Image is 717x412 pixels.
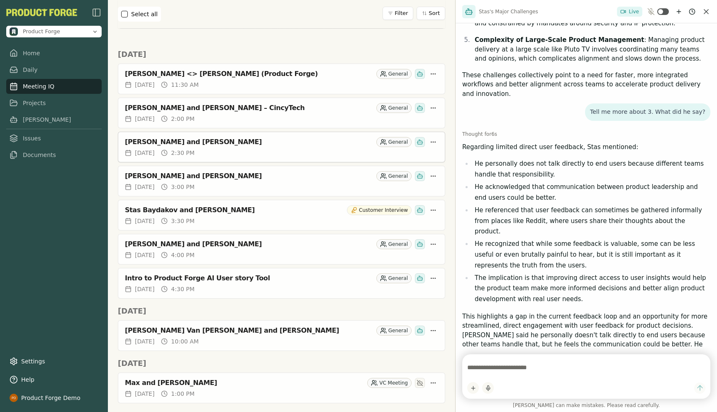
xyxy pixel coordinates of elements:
a: Settings [6,354,102,369]
div: General [376,171,412,181]
span: [DATE] [135,337,154,346]
span: 1:00 PM [171,390,194,398]
a: [PERSON_NAME] and [PERSON_NAME]General[DATE]2:30 PM [118,132,445,162]
div: VC Meeting [367,378,412,388]
button: Close Sidebar [92,7,102,17]
div: [PERSON_NAME] and [PERSON_NAME] [125,240,373,248]
button: Filter [383,7,413,20]
div: Max and [PERSON_NAME] [125,379,364,387]
button: Close chat [702,7,710,16]
span: [DATE] [135,285,154,293]
h2: [DATE] [118,305,445,317]
button: More options [428,103,438,113]
div: Smith has not been invited [415,378,425,388]
p: Regarding limited direct user feedback, Stas mentioned: [462,142,710,152]
p: Tell me more about 3. What did he say? [590,108,705,116]
p: These challenges collectively point to a need for faster, more integrated workflows and better al... [462,71,710,99]
a: [PERSON_NAME] Van [PERSON_NAME] and [PERSON_NAME]General[DATE]10:00 AM [118,320,445,351]
p: This highlights a gap in the current feedback loop and an opportunity for more streamlined, direc... [462,312,710,387]
button: More options [428,69,438,79]
button: Send message [694,383,705,394]
p: : Managing product delivery at a large scale like Pluto TV involves coordinating many teams and o... [475,35,710,64]
span: 10:00 AM [171,337,198,346]
button: Open organization switcher [6,26,102,37]
a: [PERSON_NAME] and [PERSON_NAME]General[DATE]4:00 PM [118,234,445,265]
a: [PERSON_NAME] and [PERSON_NAME] – CincyTechGeneral[DATE]2:00 PM [118,98,445,128]
span: Product Forge [23,28,60,35]
a: Intro to Product Forge AI User story ToolGeneral[DATE]4:30 PM [118,268,445,299]
img: profile [10,394,18,402]
button: More options [428,205,438,215]
button: New chat [674,7,684,17]
div: [PERSON_NAME] and [PERSON_NAME] – CincyTech [125,104,373,112]
div: Smith has been invited [415,69,425,79]
img: Product Forge [6,9,77,16]
span: 3:30 PM [171,217,194,225]
div: Intro to Product Forge AI User story Tool [125,274,373,282]
div: Thought for 6 s [462,131,710,137]
div: Smith has been invited [415,137,425,147]
button: Start dictation [482,382,494,394]
button: More options [428,171,438,181]
div: Smith has been invited [415,205,425,215]
div: General [376,137,412,147]
button: Help [6,372,102,387]
a: Stas Baydakov and [PERSON_NAME]Customer Interview[DATE]3:30 PM [118,200,445,231]
li: He acknowledged that communication between product leadership and end users could be better. [472,182,710,203]
button: More options [428,137,438,147]
div: [PERSON_NAME] and [PERSON_NAME] [125,172,373,180]
span: 4:30 PM [171,285,194,293]
div: Smith has been invited [415,103,425,113]
a: Projects [6,96,102,110]
li: The implication is that improving direct access to user insights would help the product team make... [472,273,710,305]
a: [PERSON_NAME] [6,112,102,127]
button: More options [428,378,438,388]
h2: [DATE] [118,358,445,369]
div: General [376,239,412,249]
div: Customer Interview [347,205,412,215]
li: He recognized that while some feedback is valuable, some can be less useful or even brutally pain... [472,239,710,271]
a: Daily [6,62,102,77]
div: General [376,103,412,113]
div: General [376,273,412,283]
div: [PERSON_NAME] and [PERSON_NAME] [125,138,373,146]
span: [DATE] [135,81,154,89]
li: He referenced that user feedback can sometimes be gathered informally from places like Reddit, wh... [472,205,710,237]
span: 3:00 PM [171,183,194,191]
a: [PERSON_NAME] and [PERSON_NAME]General[DATE]3:00 PM [118,166,445,196]
h2: [DATE] [118,49,445,60]
strong: Complexity of Large-Scale Product Management [475,36,644,44]
span: Stas's Major Challenges [479,8,538,15]
span: [DATE] [135,251,154,259]
div: General [376,326,412,336]
a: [PERSON_NAME] <> [PERSON_NAME] (Product Forge)General[DATE]11:30 AM [118,64,445,94]
span: 2:30 PM [171,149,194,157]
div: Smith has been invited [415,171,425,181]
button: Product Forge Demo [6,390,102,405]
span: 2:00 PM [171,115,194,123]
a: Max and [PERSON_NAME]VC Meeting[DATE]1:00 PM [118,373,445,403]
button: Add content to chat [467,382,479,394]
label: Select all [131,10,158,18]
a: Meeting IQ [6,79,102,94]
button: More options [428,273,438,283]
button: Chat history [687,7,697,17]
span: [DATE] [135,390,154,398]
a: Issues [6,131,102,146]
div: Stas Baydakov and [PERSON_NAME] [125,206,344,214]
div: Smith has been invited [415,239,425,249]
span: [DATE] [135,115,154,123]
img: sidebar [92,7,102,17]
button: Toggle ambient mode [657,8,669,15]
span: Live [629,8,639,15]
div: [PERSON_NAME] <> [PERSON_NAME] (Product Forge) [125,70,373,78]
button: PF-Logo [6,9,77,16]
div: [PERSON_NAME] Van [PERSON_NAME] and [PERSON_NAME] [125,326,373,335]
span: 11:30 AM [171,81,198,89]
a: Documents [6,147,102,162]
span: [DATE] [135,217,154,225]
div: Smith has been invited [415,326,425,336]
button: More options [428,326,438,336]
a: Home [6,46,102,61]
span: [PERSON_NAME] can make mistakes. Please read carefully. [462,402,710,409]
